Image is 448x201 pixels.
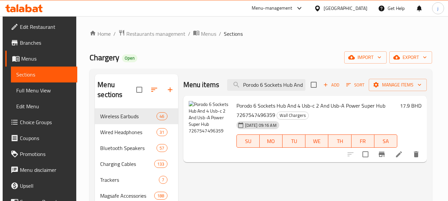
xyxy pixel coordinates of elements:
[100,112,157,120] span: Wireless Earbuds
[90,29,432,38] nav: breadcrumb
[354,136,372,146] span: FR
[21,55,72,63] span: Menus
[188,30,190,38] li: /
[358,147,372,161] span: Select to update
[11,98,78,114] a: Edit Menu
[285,136,303,146] span: TU
[374,134,397,148] button: SA
[308,136,326,146] span: WE
[5,162,78,178] a: Menu disclaimer
[20,118,72,126] span: Choice Groups
[395,150,403,158] a: Edit menu item
[122,55,137,61] span: Open
[350,53,381,62] span: import
[260,134,283,148] button: MO
[236,101,385,120] span: Porodo 6 Sockets Hub And 4 Usb-c 2 And Usb-A Power Super Hub 7267547496359
[369,79,427,91] button: Manage items
[95,156,178,172] div: Charging Cables133
[11,82,78,98] a: Full Menu View
[157,145,167,151] span: 57
[16,86,72,94] span: Full Menu View
[100,160,154,168] span: Charging Cables
[20,134,72,142] span: Coupons
[395,53,427,62] span: export
[90,50,119,65] span: Chargery
[5,114,78,130] a: Choice Groups
[5,35,78,51] a: Branches
[5,51,78,67] a: Menus
[283,134,305,148] button: TU
[20,166,72,174] span: Menu disclaimer
[400,101,421,110] h6: 17.9 BHD
[100,192,154,200] span: Magsafe Accessories
[157,113,167,120] span: 46
[324,5,367,12] div: [GEOGRAPHIC_DATA]
[16,102,72,110] span: Edit Menu
[90,30,111,38] a: Home
[95,172,178,188] div: Trackers7
[239,136,257,146] span: SU
[344,51,387,64] button: import
[224,30,243,38] span: Sections
[252,4,292,12] div: Menu-management
[262,136,280,146] span: MO
[277,112,308,119] span: Wall Chargers
[331,136,349,146] span: TH
[118,29,185,38] a: Restaurants management
[189,101,231,143] img: Porodo 6 Sockets Hub And 4 Usb-c 2 And Usb-A Power Super Hub 7267547496359
[389,51,432,64] button: export
[159,177,167,183] span: 7
[346,81,364,89] span: Sort
[20,39,72,47] span: Branches
[305,134,328,148] button: WE
[113,30,116,38] li: /
[352,134,374,148] button: FR
[374,146,390,162] button: Branch-specific-item
[5,19,78,35] a: Edit Restaurant
[437,5,438,12] span: j
[408,146,424,162] button: delete
[242,122,279,128] span: [DATE] 09:16 AM
[201,30,216,38] span: Menus
[20,150,72,158] span: Promotions
[100,128,157,136] span: Wired Headphones
[322,81,340,89] span: Add
[20,182,72,190] span: Upsell
[126,30,185,38] span: Restaurants management
[97,80,136,100] h2: Menu sections
[155,161,167,167] span: 133
[183,80,220,90] h2: Menu items
[321,80,342,90] button: Add
[20,23,72,31] span: Edit Restaurant
[5,130,78,146] a: Coupons
[193,29,216,38] a: Menus
[328,134,351,148] button: TH
[95,108,178,124] div: Wireless Earbuds46
[132,83,146,97] span: Select all sections
[95,140,178,156] div: Bluetooth Speakers57
[11,67,78,82] a: Sections
[227,79,305,91] input: search
[236,134,260,148] button: SU
[100,144,157,152] span: Bluetooth Speakers
[345,80,366,90] button: Sort
[155,193,167,199] span: 188
[5,146,78,162] a: Promotions
[5,178,78,194] a: Upsell
[95,124,178,140] div: Wired Headphones31
[219,30,221,38] li: /
[374,81,421,89] span: Manage items
[16,71,72,78] span: Sections
[377,136,395,146] span: SA
[157,129,167,135] span: 31
[100,176,159,184] span: Trackers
